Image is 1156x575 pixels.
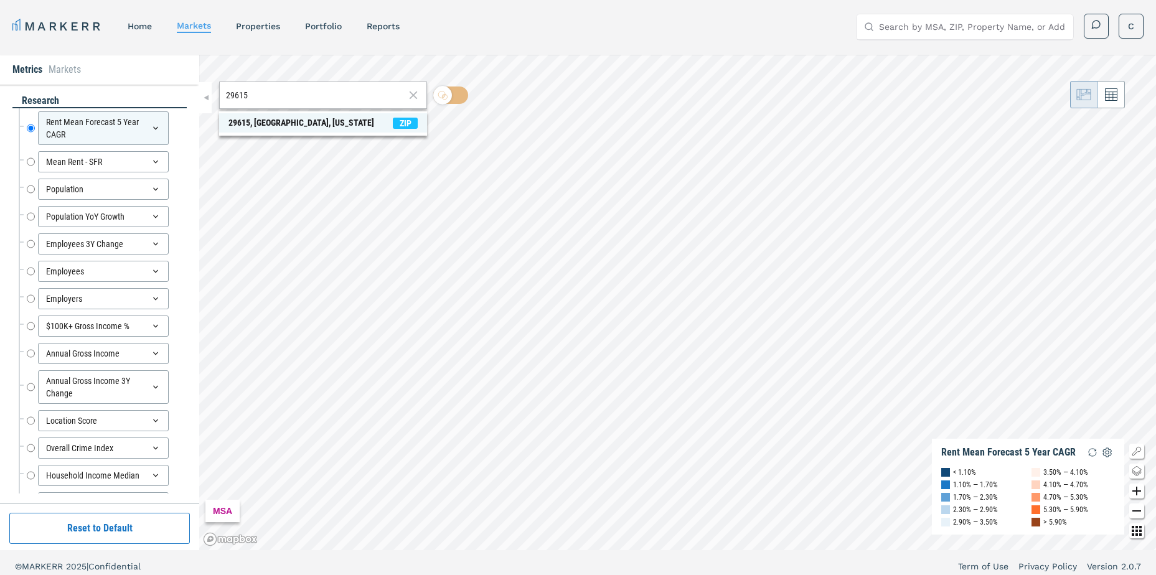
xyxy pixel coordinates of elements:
[305,21,342,31] a: Portfolio
[88,561,141,571] span: Confidential
[941,446,1076,459] div: Rent Mean Forecast 5 Year CAGR
[66,561,88,571] span: 2025 |
[199,55,1156,550] canvas: Map
[38,343,169,364] div: Annual Gross Income
[38,316,169,337] div: $100K+ Gross Income %
[1119,14,1144,39] button: C
[203,532,258,546] a: Mapbox logo
[953,479,998,491] div: 1.10% — 1.70%
[38,261,169,282] div: Employees
[12,94,187,108] div: research
[38,437,169,459] div: Overall Crime Index
[38,111,169,145] div: Rent Mean Forecast 5 Year CAGR
[38,288,169,309] div: Employers
[38,151,169,172] div: Mean Rent - SFR
[1129,464,1144,479] button: Change style map button
[1129,444,1144,459] button: Show/Hide Legend Map Button
[226,89,405,102] input: Search by MSA or ZIP Code
[38,370,169,404] div: Annual Gross Income 3Y Change
[205,500,240,522] div: MSA
[12,62,42,77] li: Metrics
[236,21,280,31] a: properties
[219,113,427,133] span: Search Bar Suggestion Item: 29615, Greenville, South Carolina
[1100,445,1115,460] img: Settings
[128,21,152,31] a: home
[38,492,169,513] div: Mean Rent 1Y Growth - SFR
[1043,516,1067,528] div: > 5.90%
[38,233,169,255] div: Employees 3Y Change
[953,503,998,516] div: 2.30% — 2.90%
[958,560,1008,573] a: Term of Use
[879,14,1066,39] input: Search by MSA, ZIP, Property Name, or Address
[1129,503,1144,518] button: Zoom out map button
[12,17,103,35] a: MARKERR
[38,206,169,227] div: Population YoY Growth
[1043,466,1088,479] div: 3.50% — 4.10%
[1085,445,1100,460] img: Reload Legend
[1043,503,1088,516] div: 5.30% — 5.90%
[38,465,169,486] div: Household Income Median
[393,118,418,129] span: ZIP
[1043,479,1088,491] div: 4.10% — 4.70%
[367,21,400,31] a: reports
[38,410,169,431] div: Location Score
[38,179,169,200] div: Population
[22,561,66,571] span: MARKERR
[953,516,998,528] div: 2.90% — 3.50%
[953,466,976,479] div: < 1.10%
[177,21,211,30] a: markets
[9,513,190,544] button: Reset to Default
[953,491,998,503] div: 1.70% — 2.30%
[1087,560,1141,573] a: Version 2.0.7
[1129,484,1144,498] button: Zoom in map button
[49,62,81,77] li: Markets
[228,116,374,129] div: 29615, [GEOGRAPHIC_DATA], [US_STATE]
[15,561,22,571] span: ©
[1043,491,1088,503] div: 4.70% — 5.30%
[1129,523,1144,538] button: Other options map button
[1128,20,1134,32] span: C
[1018,560,1077,573] a: Privacy Policy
